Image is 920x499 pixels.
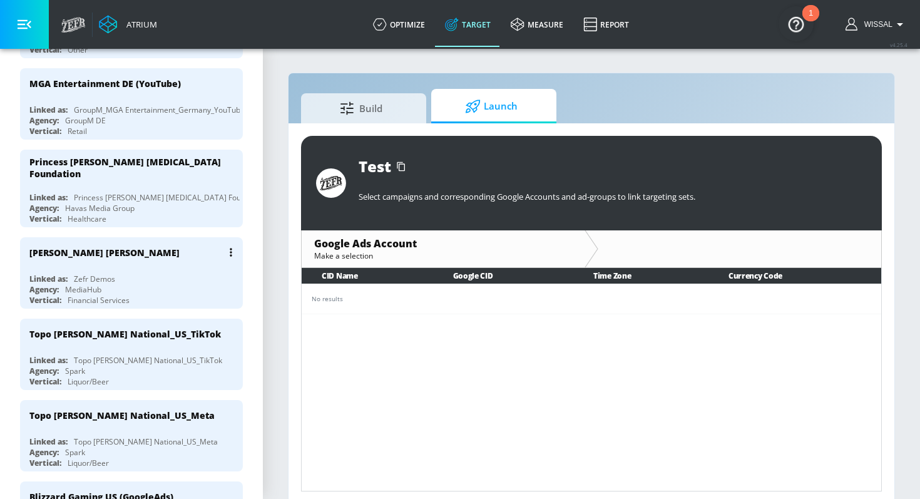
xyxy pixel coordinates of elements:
div: Topo [PERSON_NAME] National_US_TikTokLinked as:Topo [PERSON_NAME] National_US_TikTokAgency:SparkV... [20,319,243,390]
a: measure [501,2,573,47]
div: Google Ads Account [314,237,572,250]
div: Linked as: [29,355,68,366]
p: Select campaigns and corresponding Google Accounts and ad-groups to link targeting sets. [359,191,867,202]
div: Topo [PERSON_NAME] National_US_TikTok [29,328,221,340]
th: CID Name [302,268,433,284]
div: Vertical: [29,376,61,387]
th: Currency Code [708,268,881,284]
div: Princess [PERSON_NAME] [MEDICAL_DATA] Foundation [74,192,267,203]
div: 1 [809,13,813,29]
button: Open Resource Center, 1 new notification [779,6,814,41]
span: Build [314,93,409,123]
div: Agency: [29,447,59,458]
div: Princess [PERSON_NAME] [MEDICAL_DATA] Foundation [29,156,222,180]
div: Princess [PERSON_NAME] [MEDICAL_DATA] FoundationLinked as:Princess [PERSON_NAME] [MEDICAL_DATA] F... [20,150,243,227]
div: Topo [PERSON_NAME] National_US_Meta [74,436,218,447]
div: No results [312,294,871,304]
div: MGA Entertainment DE (YouTube)Linked as:GroupM_MGA Entertainment_Germany_YouTube_Agency:GroupM DE... [20,68,243,140]
div: Linked as: [29,105,68,115]
div: Topo [PERSON_NAME] National_US_Meta [29,409,215,421]
div: Vertical: [29,213,61,224]
div: Vertical: [29,458,61,468]
div: Google Ads AccountMake a selection [302,230,585,267]
div: Agency: [29,115,59,126]
div: Linked as: [29,274,68,284]
div: Atrium [121,19,157,30]
div: [PERSON_NAME] [PERSON_NAME] [29,247,180,259]
div: Vertical: [29,126,61,136]
div: Agency: [29,284,59,295]
div: [PERSON_NAME] [PERSON_NAME]Linked as:Zefr DemosAgency:MediaHubVertical:Financial Services [20,237,243,309]
div: Vertical: [29,44,61,55]
div: Liquor/Beer [68,458,109,468]
div: Spark [65,366,85,376]
div: Make a selection [314,250,572,261]
div: MGA Entertainment DE (YouTube) [29,78,181,90]
div: Topo [PERSON_NAME] National_US_MetaLinked as:Topo [PERSON_NAME] National_US_MetaAgency:SparkVerti... [20,400,243,471]
span: login as: wissal.elhaddaoui@zefr.com [859,20,892,29]
div: Healthcare [68,213,106,224]
div: GroupM DE [65,115,106,126]
div: Spark [65,447,85,458]
span: Launch [444,91,539,121]
div: Linked as: [29,436,68,447]
div: GroupM_MGA Entertainment_Germany_YouTube_ [74,105,248,115]
div: MediaHub [65,284,101,295]
div: Agency: [29,203,59,213]
a: Atrium [99,15,157,34]
div: Vertical: [29,295,61,306]
div: Topo [PERSON_NAME] National_US_TikTok [74,355,222,366]
div: Linked as: [29,192,68,203]
div: Zefr Demos [74,274,115,284]
th: Time Zone [573,268,708,284]
div: Havas Media Group [65,203,135,213]
span: v 4.25.4 [890,41,907,48]
a: Report [573,2,639,47]
a: optimize [363,2,435,47]
div: Agency: [29,366,59,376]
div: Other [68,44,88,55]
div: Financial Services [68,295,130,306]
div: Test [359,156,391,177]
div: Liquor/Beer [68,376,109,387]
div: Retail [68,126,87,136]
th: Google CID [433,268,573,284]
a: Target [435,2,501,47]
button: Wissal [846,17,907,32]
